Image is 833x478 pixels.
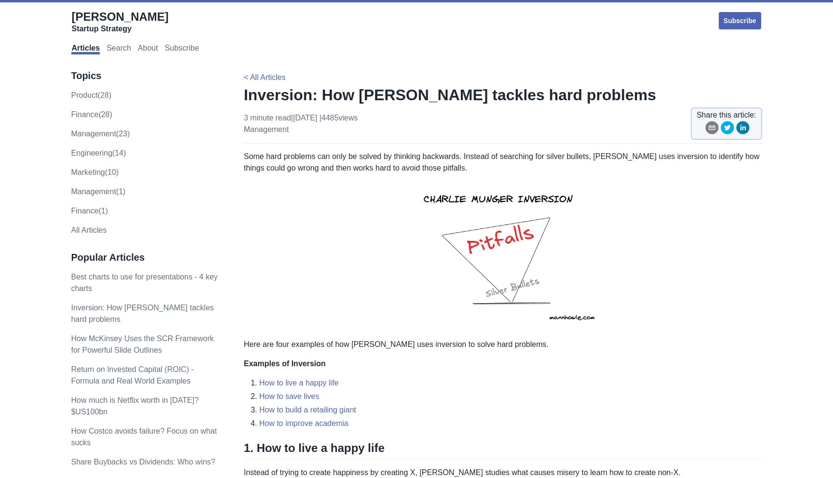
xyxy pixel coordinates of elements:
[259,419,349,427] a: How to improve academia
[718,11,762,30] a: Subscribe
[259,392,320,400] a: How to save lives
[244,112,358,135] p: 3 minute read | [DATE]
[71,458,215,466] a: Share Buybacks vs Dividends: Who wins?
[71,130,130,138] a: management(23)
[71,304,214,323] a: Inversion: How [PERSON_NAME] tackles hard problems
[71,24,168,34] div: Startup Strategy
[71,252,223,264] h3: Popular Articles
[244,151,762,174] p: Some hard problems can only be solved by thinking backwards. Instead of searching for silver bull...
[71,187,125,196] a: Management(1)
[165,44,199,54] a: Subscribe
[138,44,158,54] a: About
[71,110,112,119] a: finance(28)
[71,207,107,215] a: Finance(1)
[244,125,289,133] a: management
[71,10,168,23] span: [PERSON_NAME]
[736,121,750,138] button: linkedin
[244,359,326,368] strong: Examples of Inversion
[71,149,126,157] a: engineering(14)
[107,44,131,54] a: Search
[244,73,286,81] a: < All Articles
[705,121,719,138] button: email
[71,10,168,34] a: [PERSON_NAME]Startup Strategy
[259,406,356,414] a: How to build a retailing giant
[382,182,623,331] img: inversion
[259,379,339,387] a: How to live a happy life
[71,396,199,416] a: How much is Netflix worth in [DATE]? $US100bn
[71,70,223,82] h3: Topics
[71,365,193,385] a: Return on Invested Capital (ROIC) - Formula and Real World Examples
[320,114,358,122] span: | 4485 views
[71,168,119,176] a: marketing(10)
[71,427,216,447] a: How Costco avoids failure? Focus on what sucks
[244,339,762,350] p: Here are four examples of how [PERSON_NAME] uses inversion to solve hard problems.
[244,441,762,459] h2: 1. How to live a happy life
[71,226,107,234] a: All Articles
[71,44,100,54] a: Articles
[244,85,762,105] h1: Inversion: How [PERSON_NAME] tackles hard problems
[71,273,217,292] a: Best charts to use for presentations - 4 key charts
[71,91,111,99] a: product(28)
[71,334,214,354] a: How McKinsey Uses the SCR Framework for Powerful Slide Outlines
[697,109,756,121] span: Share this article:
[721,121,734,138] button: twitter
